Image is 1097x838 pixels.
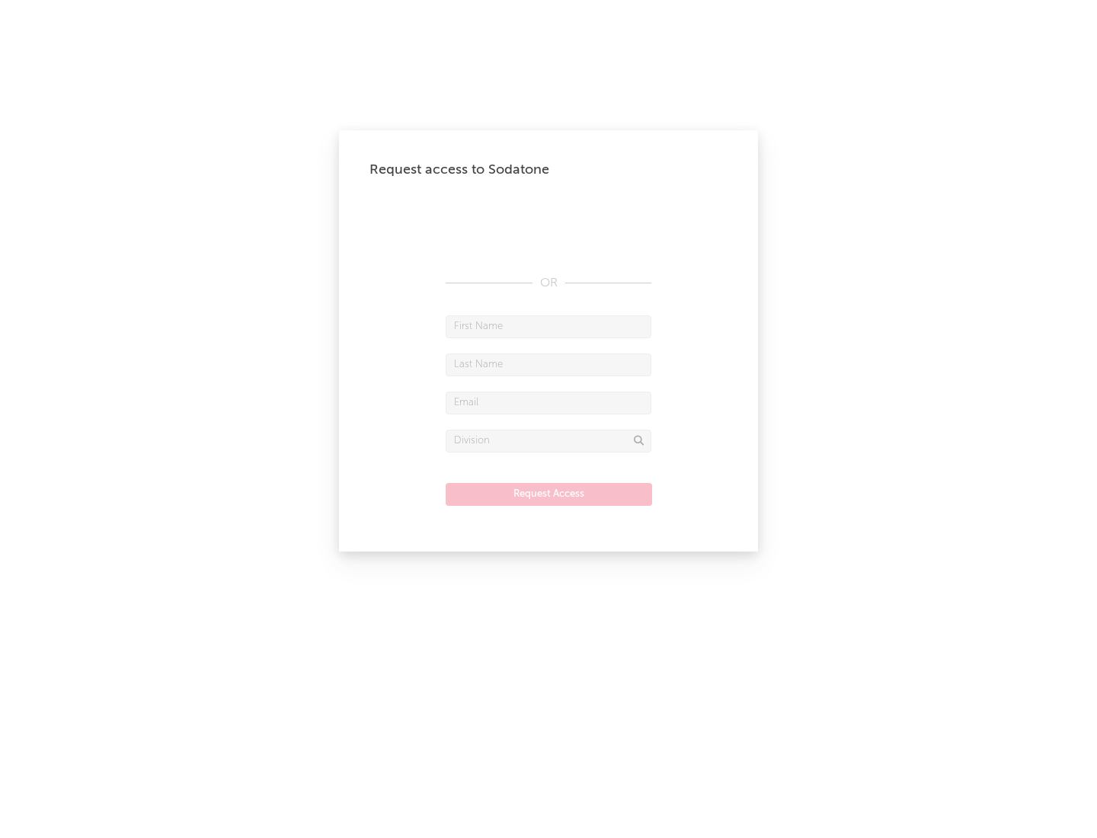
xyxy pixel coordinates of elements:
button: Request Access [446,483,652,506]
div: OR [446,274,651,293]
input: Division [446,430,651,453]
input: First Name [446,315,651,338]
div: Request access to Sodatone [369,161,728,179]
input: Last Name [446,353,651,376]
input: Email [446,392,651,414]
